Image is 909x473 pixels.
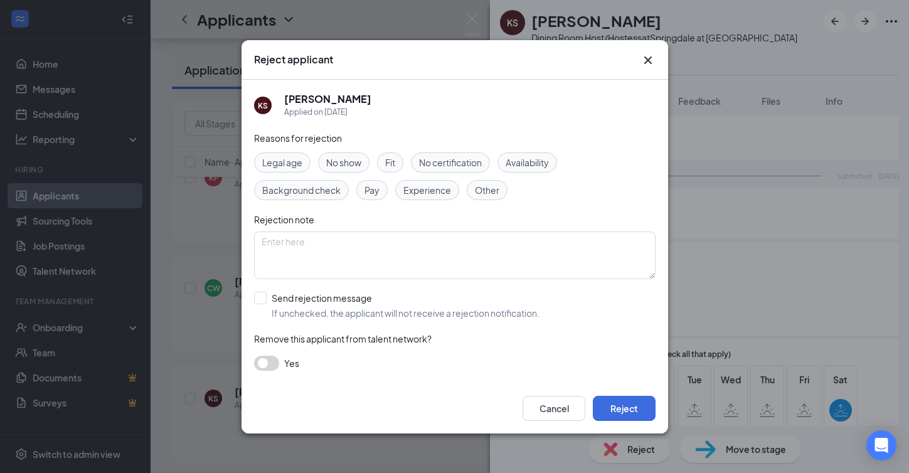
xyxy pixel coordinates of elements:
[419,156,482,169] span: No certification
[641,53,656,68] svg: Cross
[403,183,451,197] span: Experience
[523,396,585,421] button: Cancel
[254,333,432,344] span: Remove this applicant from talent network?
[866,430,896,460] div: Open Intercom Messenger
[284,92,371,106] h5: [PERSON_NAME]
[593,396,656,421] button: Reject
[326,156,361,169] span: No show
[254,132,342,144] span: Reasons for rejection
[506,156,549,169] span: Availability
[258,100,268,110] div: KS
[284,106,371,119] div: Applied on [DATE]
[284,356,299,371] span: Yes
[641,53,656,68] button: Close
[364,183,380,197] span: Pay
[254,53,333,66] h3: Reject applicant
[254,214,314,225] span: Rejection note
[262,156,302,169] span: Legal age
[262,183,341,197] span: Background check
[475,183,499,197] span: Other
[385,156,395,169] span: Fit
